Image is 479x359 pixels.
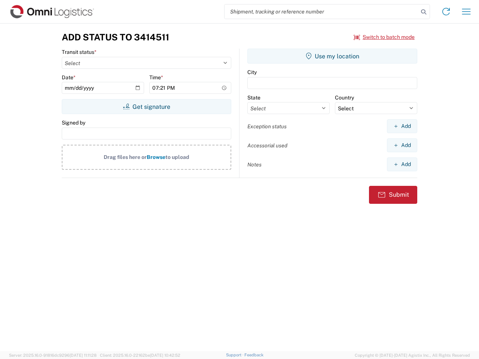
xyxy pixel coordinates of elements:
span: Drag files here or [104,154,147,160]
label: Accessorial used [247,142,287,149]
span: to upload [165,154,189,160]
label: State [247,94,260,101]
span: Browse [147,154,165,160]
button: Add [387,157,417,171]
label: City [247,69,257,76]
button: Get signature [62,99,231,114]
label: Notes [247,161,262,168]
button: Add [387,138,417,152]
span: [DATE] 11:11:28 [70,353,97,358]
button: Use my location [247,49,417,64]
span: Copyright © [DATE]-[DATE] Agistix Inc., All Rights Reserved [355,352,470,359]
a: Feedback [244,353,263,357]
label: Country [335,94,354,101]
input: Shipment, tracking or reference number [225,4,418,19]
label: Signed by [62,119,85,126]
button: Add [387,119,417,133]
label: Time [149,74,163,81]
label: Transit status [62,49,97,55]
span: [DATE] 10:42:52 [150,353,180,358]
span: Server: 2025.16.0-91816dc9296 [9,353,97,358]
span: Client: 2025.16.0-22162be [100,353,180,358]
label: Exception status [247,123,287,130]
h3: Add Status to 3414511 [62,32,169,43]
label: Date [62,74,76,81]
button: Submit [369,186,417,204]
a: Support [226,353,245,357]
button: Switch to batch mode [354,31,415,43]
